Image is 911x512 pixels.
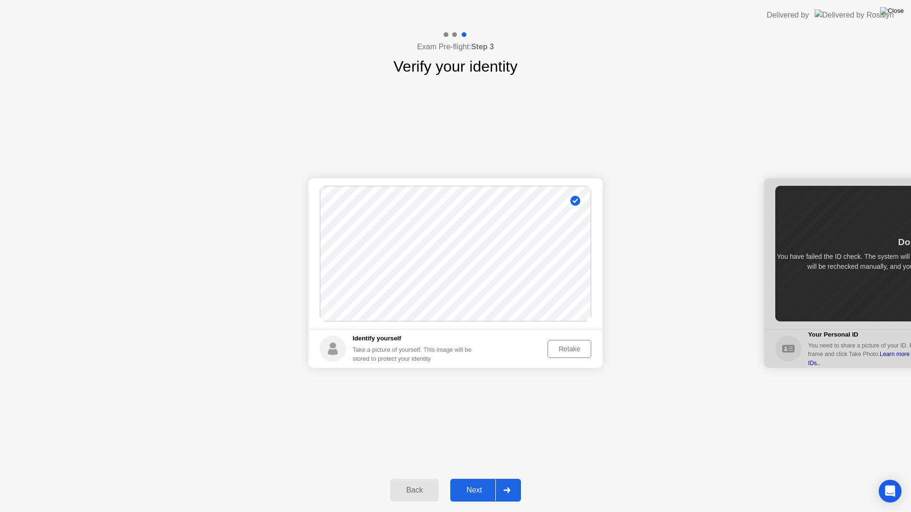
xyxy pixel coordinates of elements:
div: Back [393,486,436,494]
div: Retake [551,345,588,353]
button: Next [450,479,521,502]
img: Close [880,7,904,15]
h1: Verify your identity [393,55,517,78]
img: Delivered by Rosalyn [815,9,894,20]
div: Take a picture of yourself. This image will be stored to protect your identity [353,345,479,363]
h5: Identify yourself [353,334,479,343]
div: Open Intercom Messenger [879,480,902,503]
b: Step 3 [471,43,494,51]
button: Back [390,479,439,502]
h4: Exam Pre-flight: [417,41,494,53]
div: Delivered by [767,9,809,21]
button: Retake [548,340,591,358]
div: Next [453,486,495,494]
